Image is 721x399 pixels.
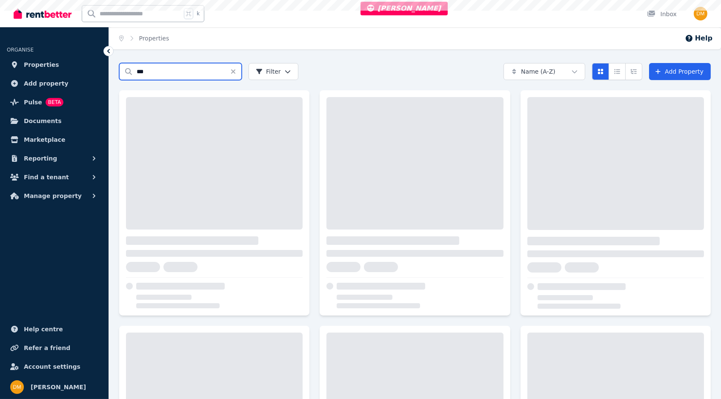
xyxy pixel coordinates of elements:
[230,63,242,80] button: Clear search
[249,63,298,80] button: Filter
[7,321,102,338] a: Help centre
[7,47,34,53] span: ORGANISE
[10,380,24,394] img: Dan Milstein
[521,67,555,76] span: Name (A-Z)
[7,131,102,148] a: Marketplace
[109,27,179,49] nav: Breadcrumb
[592,63,642,80] div: View options
[14,7,72,20] img: RentBetter
[46,98,63,106] span: BETA
[625,63,642,80] button: Expanded list view
[24,135,65,145] span: Marketplace
[7,112,102,129] a: Documents
[24,191,82,201] span: Manage property
[24,172,69,182] span: Find a tenant
[24,153,57,164] span: Reporting
[7,150,102,167] button: Reporting
[24,97,42,107] span: Pulse
[649,63,711,80] a: Add Property
[24,60,59,70] span: Properties
[24,324,63,334] span: Help centre
[24,78,69,89] span: Add property
[24,362,80,372] span: Account settings
[24,343,70,353] span: Refer a friend
[7,169,102,186] button: Find a tenant
[7,358,102,375] a: Account settings
[7,94,102,111] a: PulseBETA
[7,339,102,356] a: Refer a friend
[647,10,677,18] div: Inbox
[139,35,169,42] a: Properties
[609,63,626,80] button: Compact list view
[504,63,585,80] button: Name (A-Z)
[24,116,62,126] span: Documents
[7,187,102,204] button: Manage property
[694,7,707,20] img: Dan Milstein
[7,75,102,92] a: Add property
[31,382,86,392] span: [PERSON_NAME]
[7,56,102,73] a: Properties
[592,63,609,80] button: Card view
[197,10,200,17] span: k
[685,33,712,43] button: Help
[256,67,281,76] span: Filter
